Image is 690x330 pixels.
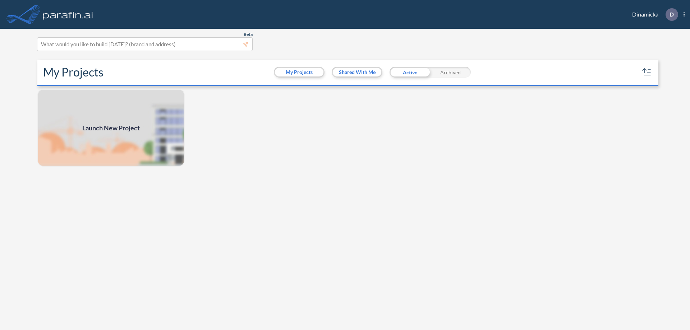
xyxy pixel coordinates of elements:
[670,11,674,18] p: D
[41,7,95,22] img: logo
[430,67,471,78] div: Archived
[82,123,140,133] span: Launch New Project
[333,68,381,76] button: Shared With Me
[275,68,323,76] button: My Projects
[641,66,653,78] button: sort
[390,67,430,78] div: Active
[37,89,185,167] a: Launch New Project
[43,65,103,79] h2: My Projects
[37,89,185,167] img: add
[244,32,253,37] span: Beta
[621,8,685,21] div: Dinamicka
